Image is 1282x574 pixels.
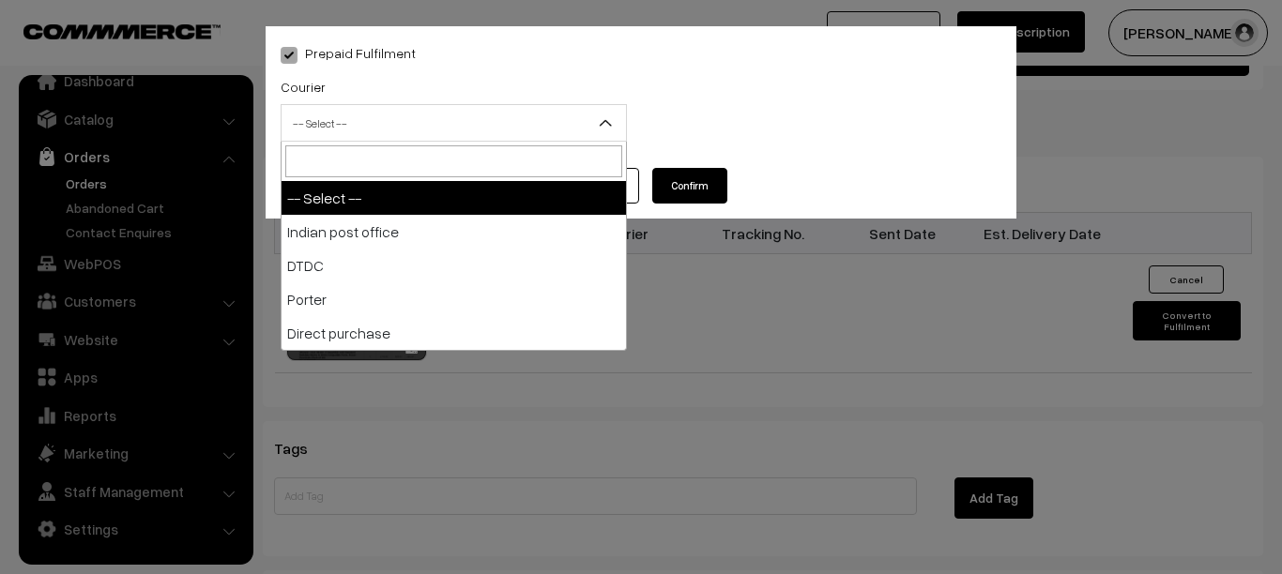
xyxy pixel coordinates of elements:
[282,282,626,316] li: Porter
[282,249,626,282] li: DTDC
[281,77,326,97] label: Courier
[281,43,416,63] label: Prepaid Fulfilment
[282,181,626,215] li: -- Select --
[281,104,627,142] span: -- Select --
[282,215,626,249] li: Indian post office
[282,107,626,140] span: -- Select --
[652,168,727,204] button: Confirm
[282,316,626,350] li: Direct purchase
